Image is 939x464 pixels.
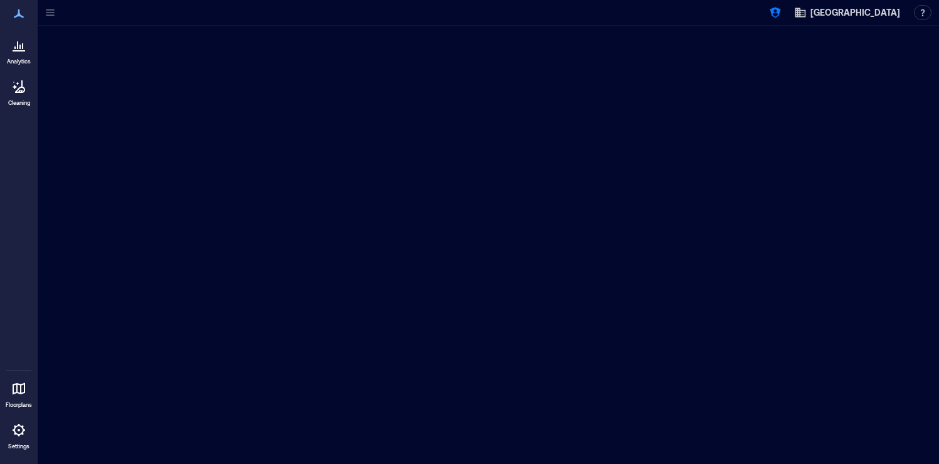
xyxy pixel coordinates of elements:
p: Analytics [7,58,31,65]
span: [GEOGRAPHIC_DATA] [810,6,900,19]
p: Floorplans [6,401,32,409]
p: Cleaning [8,99,30,107]
a: Analytics [3,30,34,69]
a: Cleaning [3,72,34,111]
p: Settings [8,443,29,450]
a: Floorplans [2,374,36,413]
button: [GEOGRAPHIC_DATA] [790,3,904,23]
a: Settings [4,415,34,454]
